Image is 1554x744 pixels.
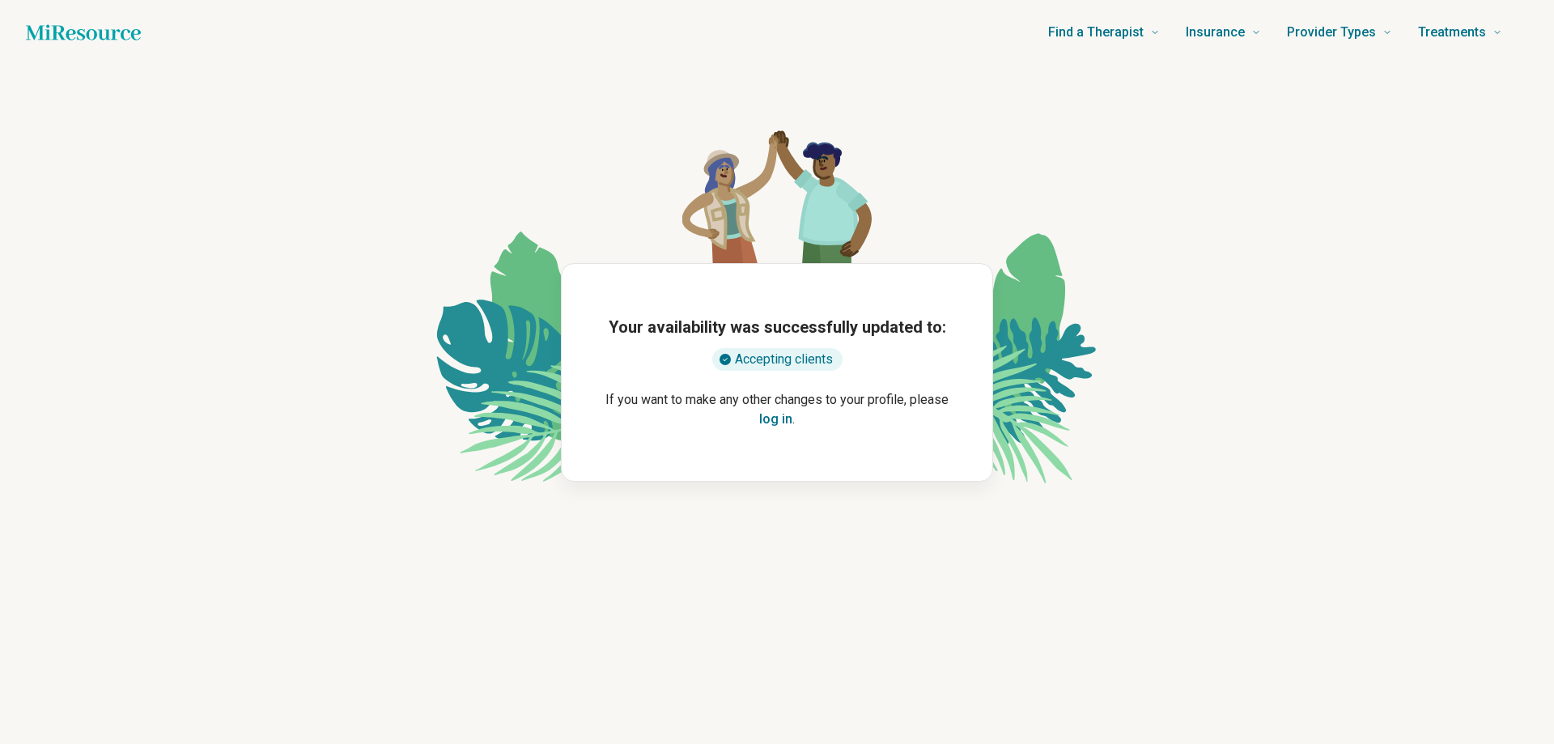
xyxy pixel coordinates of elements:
div: Accepting clients [712,348,843,371]
span: Provider Types [1287,21,1376,44]
span: Find a Therapist [1048,21,1144,44]
p: If you want to make any other changes to your profile, please . [588,390,966,429]
span: Treatments [1418,21,1486,44]
span: Insurance [1186,21,1245,44]
button: log in [759,410,792,429]
h1: Your availability was successfully updated to: [609,316,946,338]
a: Home page [26,16,141,49]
